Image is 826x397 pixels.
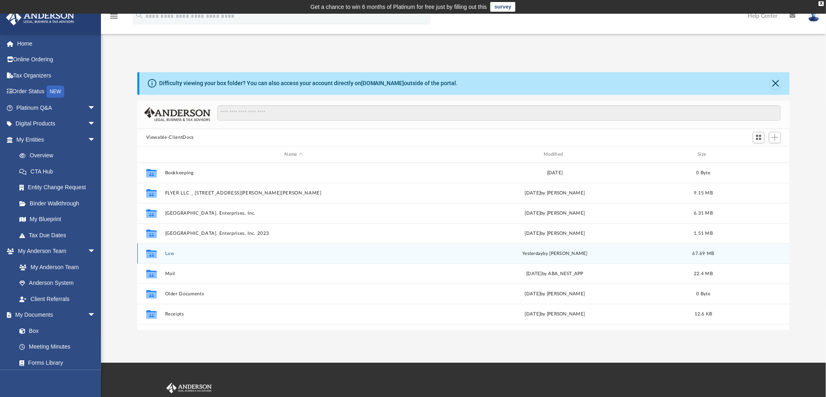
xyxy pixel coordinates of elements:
[11,291,104,307] a: Client Referrals
[165,190,422,196] button: FLYER LLC _ [STREET_ADDRESS][PERSON_NAME][PERSON_NAME]
[687,151,719,158] div: Size
[426,311,684,318] div: [DATE] by [PERSON_NAME]
[6,132,108,148] a: My Entitiesarrow_drop_down
[11,180,108,196] a: Entity Change Request
[6,307,104,323] a: My Documentsarrow_drop_down
[696,292,710,296] span: 0 Byte
[11,227,108,243] a: Tax Due Dates
[46,86,64,98] div: NEW
[426,151,683,158] div: Modified
[165,271,422,276] button: Mail
[146,134,194,141] button: Viewable-ClientDocs
[694,191,713,195] span: 9.15 MB
[88,132,104,148] span: arrow_drop_down
[426,190,684,197] div: [DATE] by [PERSON_NAME]
[165,211,422,216] button: [GEOGRAPHIC_DATA]. Enterprises, Inc.
[6,116,108,132] a: Digital Productsarrow_drop_down
[135,11,144,20] i: search
[6,243,104,259] a: My Anderson Teamarrow_drop_down
[11,323,100,339] a: Box
[426,210,684,217] div: [DATE] by [PERSON_NAME]
[109,15,119,21] a: menu
[141,151,161,158] div: id
[426,169,684,177] div: [DATE]
[694,272,713,276] span: 22.4 MB
[88,100,104,116] span: arrow_drop_down
[11,211,104,228] a: My Blueprint
[11,259,100,275] a: My Anderson Team
[311,2,487,12] div: Get a chance to win 6 months of Platinum for free just by filling out this
[770,78,781,89] button: Close
[11,339,104,355] a: Meeting Minutes
[6,100,108,116] a: Platinum Q&Aarrow_drop_down
[109,11,119,21] i: menu
[769,132,781,143] button: Add
[88,307,104,324] span: arrow_drop_down
[165,170,422,176] button: Bookkeeping
[6,67,108,84] a: Tax Organizers
[490,2,515,12] a: survey
[692,251,714,256] span: 67.69 MB
[808,10,820,22] img: User Pic
[694,231,713,236] span: 1.51 MB
[11,195,108,211] a: Binder Walkthrough
[426,250,684,257] div: by [PERSON_NAME]
[694,211,713,215] span: 6.31 MB
[164,151,422,158] div: Name
[165,383,213,393] img: Anderson Advisors Platinum Portal
[696,171,710,175] span: 0 Byte
[6,52,108,68] a: Online Ordering
[819,1,824,6] div: close
[522,251,543,256] span: yesterday
[723,151,780,158] div: id
[753,132,765,143] button: Switch to Grid View
[11,355,100,371] a: Forms Library
[426,230,684,237] div: [DATE] by [PERSON_NAME]
[6,84,108,100] a: Order StatusNEW
[11,148,108,164] a: Overview
[165,251,422,256] button: Law
[694,312,712,316] span: 12.6 KB
[426,270,684,278] div: [DATE] by ABA_NEST_APP
[88,243,104,260] span: arrow_drop_down
[217,105,781,121] input: Search files and folders
[165,291,422,297] button: Older Documents
[426,290,684,298] div: [DATE] by [PERSON_NAME]
[4,10,77,25] img: Anderson Advisors Platinum Portal
[137,163,790,330] div: grid
[165,311,422,317] button: Receipts
[361,80,404,86] a: [DOMAIN_NAME]
[165,231,422,236] button: [GEOGRAPHIC_DATA]. Enterprises, Inc. 2023
[88,116,104,132] span: arrow_drop_down
[11,163,108,180] a: CTA Hub
[11,275,104,291] a: Anderson System
[6,36,108,52] a: Home
[159,79,458,88] div: Difficulty viewing your box folder? You can also access your account directly on outside of the p...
